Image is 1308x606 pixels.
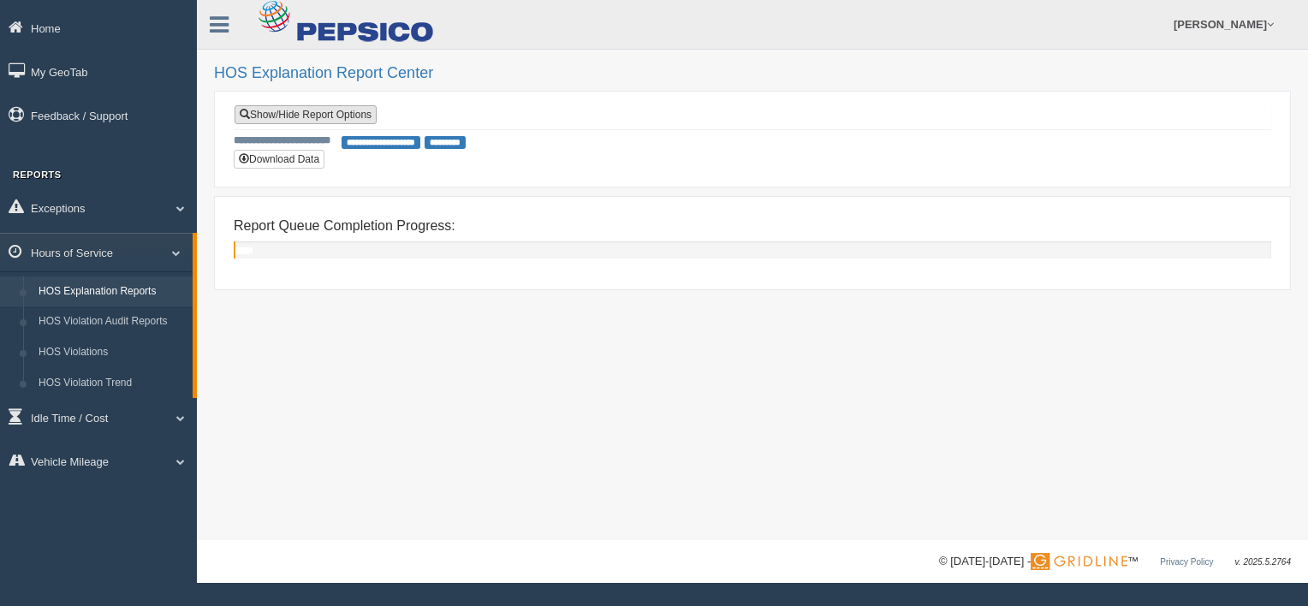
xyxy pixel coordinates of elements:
[234,150,324,169] button: Download Data
[1160,557,1213,567] a: Privacy Policy
[31,368,193,399] a: HOS Violation Trend
[31,276,193,307] a: HOS Explanation Reports
[31,306,193,337] a: HOS Violation Audit Reports
[234,218,1271,234] h4: Report Queue Completion Progress:
[939,553,1291,571] div: © [DATE]-[DATE] - ™
[235,105,377,124] a: Show/Hide Report Options
[1031,553,1127,570] img: Gridline
[31,337,193,368] a: HOS Violations
[214,65,1291,82] h2: HOS Explanation Report Center
[1235,557,1291,567] span: v. 2025.5.2764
